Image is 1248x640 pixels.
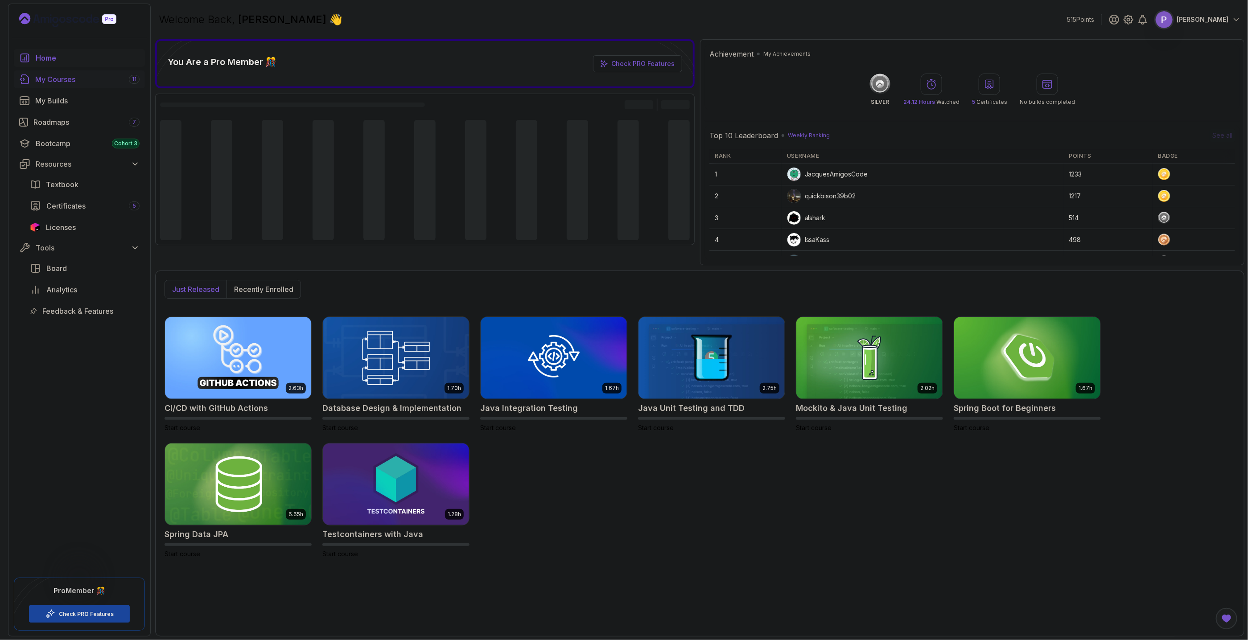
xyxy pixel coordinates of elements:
td: 1 [709,164,782,185]
span: 24.12 Hours [903,98,935,105]
span: Cohort 3 [114,140,137,147]
button: user profile image[PERSON_NAME] [1155,11,1241,29]
div: My Builds [35,95,140,106]
img: default monster avatar [787,168,801,181]
a: Java Integration Testing card1.67hJava Integration TestingStart course [480,316,627,432]
a: analytics [25,281,145,299]
td: 1217 [1063,185,1153,207]
a: home [14,49,145,67]
img: user profile image [787,255,801,268]
a: Spring Boot for Beginners card1.67hSpring Boot for BeginnersStart course [954,316,1101,432]
h2: Java Unit Testing and TDD [638,402,745,414]
span: 7 [132,119,136,126]
div: Resources [36,159,140,169]
p: Just released [172,284,219,295]
span: 5 [972,98,975,105]
img: Database Design & Implementation card [323,317,469,399]
img: user profile image [1156,11,1173,28]
td: 514 [1063,207,1153,229]
a: feedback [25,302,145,320]
span: Start course [165,550,200,558]
span: 👋 [328,11,344,28]
p: Welcome Back, [159,12,342,27]
p: 6.65h [288,511,303,518]
span: 11 [132,76,136,83]
p: [PERSON_NAME] [1177,15,1228,24]
p: Recently enrolled [234,284,293,295]
h2: Java Integration Testing [480,402,578,414]
p: 1.67h [1079,385,1092,392]
div: Home [36,53,140,63]
span: Start course [165,424,200,431]
span: Start course [322,550,358,558]
img: Testcontainers with Java card [323,443,469,525]
p: 2.02h [920,385,935,392]
span: Start course [322,424,358,431]
span: Analytics [46,284,77,295]
button: See all [1210,129,1235,142]
a: courses [14,70,145,88]
a: Java Unit Testing and TDD card2.75hJava Unit Testing and TDDStart course [638,316,785,432]
img: user profile image [787,189,801,203]
p: SILVER [871,98,889,106]
h2: Top 10 Leaderboard [709,130,778,141]
a: CI/CD with GitHub Actions card2.63hCI/CD with GitHub ActionsStart course [165,316,312,432]
p: 1.28h [448,511,461,518]
a: textbook [25,176,145,193]
h2: Spring Data JPA [165,528,228,541]
td: 3 [709,207,782,229]
h2: Achievement [709,49,754,59]
div: JacquesAmigosCode [787,167,868,181]
span: Start course [638,424,674,431]
img: Spring Data JPA card [165,443,311,525]
span: Board [46,263,67,274]
span: Licenses [46,222,76,233]
span: Feedback & Features [42,306,113,316]
h2: CI/CD with GitHub Actions [165,402,268,414]
td: 1233 [1063,164,1153,185]
p: Weekly Ranking [788,132,830,139]
th: Badge [1153,149,1235,164]
a: Landing page [19,13,137,27]
img: Java Integration Testing card [481,317,627,399]
td: 4 [709,229,782,251]
a: bootcamp [14,135,145,152]
p: 1.67h [605,385,619,392]
img: CI/CD with GitHub Actions card [165,317,311,399]
p: No builds completed [1020,98,1075,106]
div: alshark [787,211,826,225]
div: Tools [36,242,140,253]
h2: Mockito & Java Unit Testing [796,402,907,414]
button: Tools [14,240,145,256]
a: Mockito & Java Unit Testing card2.02hMockito & Java Unit TestingStart course [796,316,943,432]
p: 2.63h [288,385,303,392]
a: Testcontainers with Java card1.28hTestcontainers with JavaStart course [322,443,470,559]
a: Spring Data JPA card6.65hSpring Data JPAStart course [165,443,312,559]
h2: Spring Boot for Beginners [954,402,1056,414]
td: 5 [709,251,782,273]
span: Start course [954,424,989,431]
span: Start course [796,424,832,431]
img: Spring Boot for Beginners card [954,317,1100,399]
td: 498 [1063,229,1153,251]
span: 5 [132,202,136,209]
img: jetbrains icon [30,223,41,232]
div: Bootcamp [36,138,140,149]
img: Java Unit Testing and TDD card [638,317,785,399]
a: builds [14,92,145,110]
p: You Are a Pro Member 🎊 [168,56,276,68]
div: Apply5489 [787,254,837,269]
td: 2 [709,185,782,207]
th: Rank [709,149,782,164]
h2: Database Design & Implementation [322,402,461,414]
a: Check PRO Features [59,611,114,618]
button: Recently enrolled [227,280,301,298]
img: user profile image [787,233,801,246]
div: IssaKass [787,233,830,247]
button: Just released [165,280,227,298]
span: Certificates [46,201,86,211]
th: Username [782,149,1063,164]
a: licenses [25,218,145,236]
div: quickbison39b02 [787,189,856,203]
img: Mockito & Java Unit Testing card [796,317,943,399]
